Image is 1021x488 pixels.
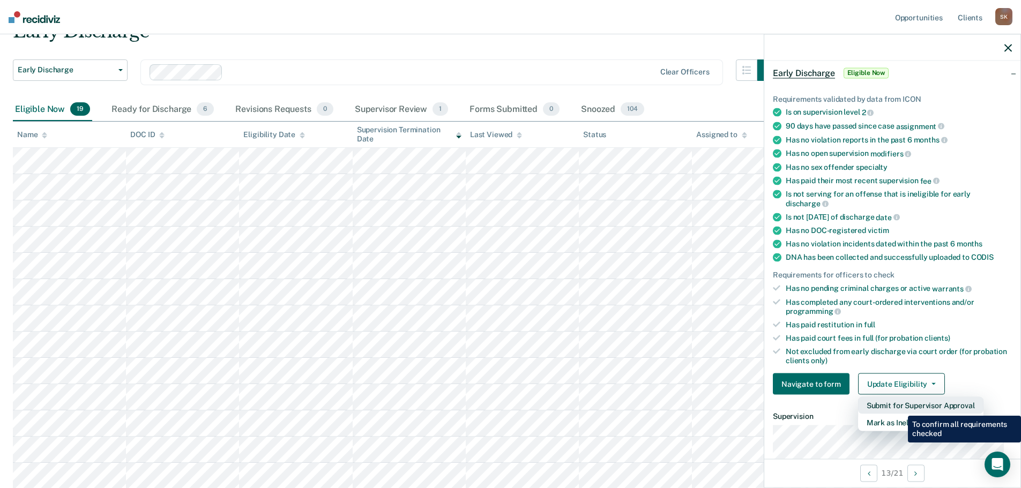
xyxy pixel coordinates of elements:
[896,122,944,130] span: assignment
[786,307,841,316] span: programming
[764,56,1020,90] div: Early DischargeEligible Now
[811,356,828,364] span: only)
[786,212,1012,222] div: Is not [DATE] of discharge
[786,149,1012,159] div: Has no open supervision
[786,333,1012,342] div: Has paid court fees in full (for probation
[773,412,1012,421] dt: Supervision
[868,226,889,235] span: victim
[353,98,451,122] div: Supervisor Review
[862,108,874,117] span: 2
[696,130,747,139] div: Assigned to
[357,125,461,144] div: Supervision Termination Date
[786,297,1012,316] div: Has completed any court-ordered interventions and/or
[858,373,945,395] button: Update Eligibility
[925,333,950,342] span: clients)
[467,98,562,122] div: Forms Submitted
[579,98,646,122] div: Snoozed
[433,102,448,116] span: 1
[773,271,1012,280] div: Requirements for officers to check
[786,108,1012,117] div: Is on supervision level
[583,130,606,139] div: Status
[786,199,829,207] span: discharge
[786,162,1012,171] div: Has no sex offender
[233,98,335,122] div: Revisions Requests
[786,226,1012,235] div: Has no DOC-registered
[786,347,1012,365] div: Not excluded from early discharge via court order (for probation clients
[858,397,983,414] button: Submit for Supervisor Approval
[907,464,925,482] button: Next Opportunity
[870,149,912,157] span: modifiers
[197,102,214,116] span: 6
[773,67,835,78] span: Early Discharge
[957,239,982,248] span: months
[995,8,1012,25] div: S K
[9,11,60,23] img: Recidiviz
[786,284,1012,294] div: Has no pending criminal charges or active
[786,135,1012,145] div: Has no violation reports in the past 6
[17,130,47,139] div: Name
[317,102,333,116] span: 0
[844,67,889,78] span: Eligible Now
[13,98,92,122] div: Eligible Now
[786,190,1012,208] div: Is not serving for an offense that is ineligible for early
[773,373,854,395] a: Navigate to form link
[18,65,114,74] span: Early Discharge
[920,176,940,185] span: fee
[856,162,888,171] span: specialty
[109,98,216,122] div: Ready for Discharge
[621,102,644,116] span: 104
[660,67,710,77] div: Clear officers
[786,121,1012,131] div: 90 days have passed since case
[243,130,305,139] div: Eligibility Date
[13,20,779,51] div: Early Discharge
[876,213,899,221] span: date
[470,130,522,139] div: Last Viewed
[932,284,972,292] span: warrants
[786,176,1012,185] div: Has paid their most recent supervision
[914,136,948,144] span: months
[773,94,1012,103] div: Requirements validated by data from ICON
[543,102,560,116] span: 0
[70,102,90,116] span: 19
[864,320,875,329] span: full
[773,373,849,395] button: Navigate to form
[971,253,994,261] span: CODIS
[786,253,1012,262] div: DNA has been collected and successfully uploaded to
[786,320,1012,329] div: Has paid restitution in
[786,239,1012,249] div: Has no violation incidents dated within the past 6
[130,130,165,139] div: DOC ID
[858,414,983,431] button: Mark as Ineligible
[985,452,1010,477] div: Open Intercom Messenger
[764,459,1020,487] div: 13 / 21
[860,464,877,482] button: Previous Opportunity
